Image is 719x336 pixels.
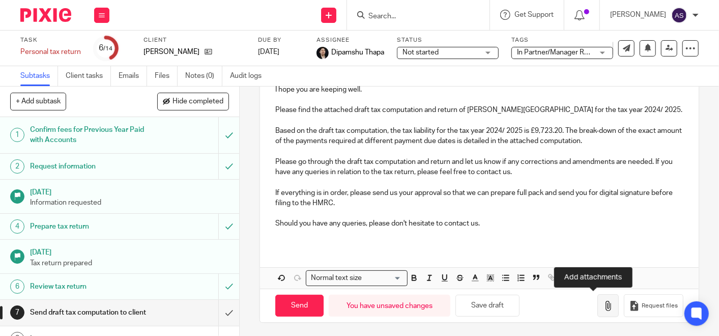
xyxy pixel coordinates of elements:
[30,279,149,294] h1: Review tax return
[143,47,199,57] p: [PERSON_NAME]
[275,126,683,147] p: Based on the draft tax computation, the tax liability for the tax year 2024/ 2025 is £9,723.20. T...
[275,295,324,317] input: Send
[610,10,666,20] p: [PERSON_NAME]
[66,66,111,86] a: Client tasks
[30,122,149,148] h1: Confirm fees for Previous Year Paid with Accounts
[258,36,304,44] label: Due by
[517,49,602,56] span: In Partner/Manager Review
[20,8,71,22] img: Pixie
[20,36,81,44] label: Task
[275,218,683,229] p: Should you have any queries, please don't hesitate to contact us.
[104,46,113,51] small: /14
[230,66,269,86] a: Audit logs
[143,36,245,44] label: Client
[157,93,229,110] button: Hide completed
[155,66,178,86] a: Files
[317,47,329,59] img: Dipamshu2.jpg
[30,305,149,320] h1: Send draft tax computation to client
[308,273,364,284] span: Normal text size
[10,279,24,294] div: 6
[20,47,81,57] div: Personal tax return
[30,245,229,258] h1: [DATE]
[30,185,229,198] h1: [DATE]
[10,305,24,320] div: 7
[624,294,683,317] button: Request files
[367,12,459,21] input: Search
[275,85,683,95] p: I hope you are keeping well.
[10,128,24,142] div: 1
[185,66,222,86] a: Notes (0)
[329,295,450,317] div: You have unsaved changes
[397,36,499,44] label: Status
[671,7,687,23] img: svg%3E
[172,98,223,106] span: Hide completed
[306,270,408,286] div: Search for option
[258,48,279,55] span: [DATE]
[119,66,147,86] a: Emails
[642,302,678,310] span: Request files
[20,66,58,86] a: Subtasks
[317,36,384,44] label: Assignee
[514,11,554,18] span: Get Support
[10,159,24,174] div: 2
[275,105,683,115] p: Please find the attached draft tax computation and return of [PERSON_NAME][GEOGRAPHIC_DATA] for t...
[99,42,113,54] div: 6
[275,157,683,178] p: Please go through the draft tax computation and return and let us know if any corrections and ame...
[455,295,520,317] button: Save draft
[30,258,229,268] p: Tax return prepared
[402,49,439,56] span: Not started
[275,188,683,209] p: If everything is in order, please send us your approval so that we can prepare full pack and send...
[30,219,149,234] h1: Prepare tax return
[10,93,66,110] button: + Add subtask
[511,36,613,44] label: Tags
[30,159,149,174] h1: Request information
[30,198,229,208] p: Information requested
[331,47,384,58] span: Dipamshu Thapa
[365,273,401,284] input: Search for option
[10,219,24,234] div: 4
